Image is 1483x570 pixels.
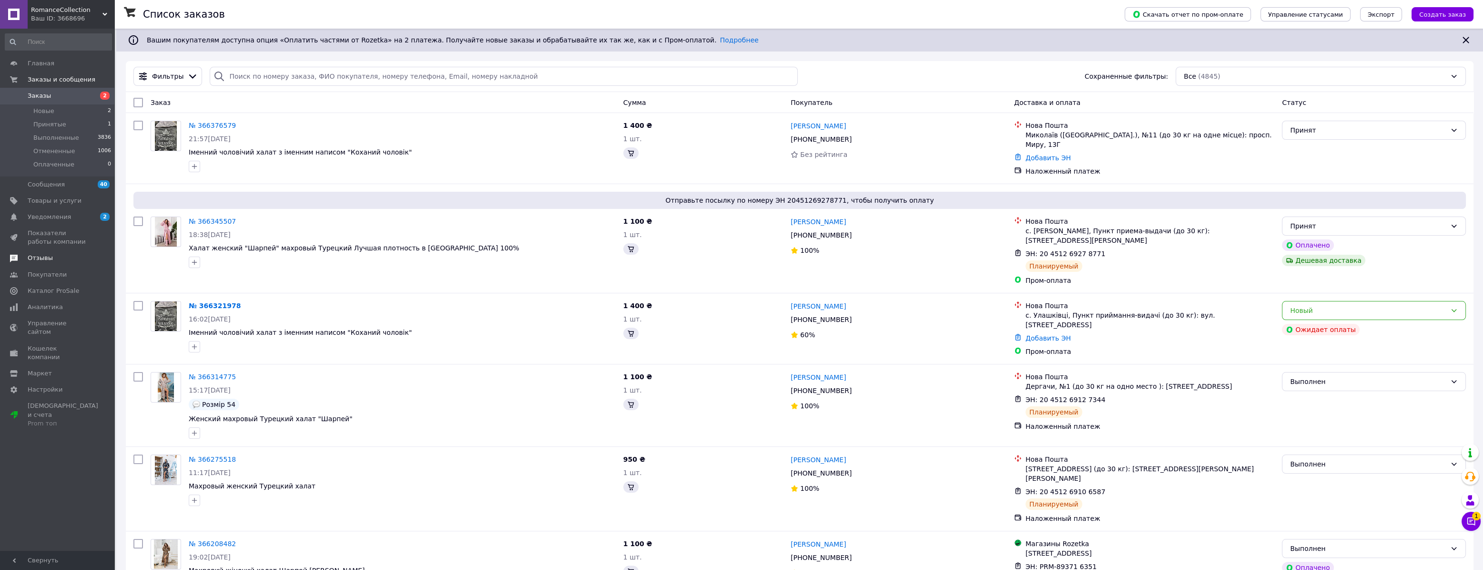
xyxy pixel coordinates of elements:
[147,36,759,44] span: Вашим покупателям доступна опция «Оплатить частями от Rozetka» на 2 платежа. Получайте новые зака...
[1026,154,1071,162] a: Добавить ЭН
[28,270,67,279] span: Покупатели
[28,369,52,378] span: Маркет
[151,539,181,570] a: Фото товару
[1125,7,1251,21] button: Скачать отчет по пром-оплате
[28,59,54,68] span: Главная
[1085,72,1168,81] span: Сохраненные фильтры:
[1026,464,1274,483] div: [STREET_ADDRESS] (до 30 кг): [STREET_ADDRESS][PERSON_NAME][PERSON_NAME]
[623,456,645,463] span: 950 ₴
[720,36,759,44] a: Подробнее
[791,455,846,465] a: [PERSON_NAME]
[800,402,819,410] span: 100%
[28,254,53,262] span: Отзывы
[1402,10,1473,18] a: Создать заказ
[1026,301,1274,311] div: Нова Пошта
[1290,459,1446,469] div: Выполнен
[31,6,102,14] span: RomanceCollection
[202,401,235,408] span: Розмір 54
[789,466,853,480] div: [PHONE_NUMBER]
[137,196,1462,205] span: Отправьте посылку по номеру ЭН 20451269278771, чтобы получить оплату
[33,134,79,142] span: Выполненные
[108,160,111,169] span: 0
[1026,549,1274,558] div: [STREET_ADDRESS]
[143,9,225,20] h1: Список заказов
[28,229,88,246] span: Показатели работы компании
[1198,73,1220,80] span: (4845)
[1026,347,1274,356] div: Пром-оплата
[623,218,652,225] span: 1 100 ₴
[791,301,846,311] a: [PERSON_NAME]
[151,99,171,106] span: Заказ
[98,180,110,188] span: 40
[1290,125,1446,135] div: Принят
[623,135,642,143] span: 1 шт.
[28,419,98,428] div: Prom топ
[789,384,853,397] div: [PHONE_NUMBER]
[1026,311,1274,330] div: с. Улашківці, Пункт приймання-видачі (до 30 кг): вул. [STREET_ADDRESS]
[1026,226,1274,245] div: с. [PERSON_NAME], Пункт приема-выдачи (до 30 кг): [STREET_ADDRESS][PERSON_NAME]
[152,72,183,81] span: Фильтры
[791,121,846,131] a: [PERSON_NAME]
[189,148,412,156] a: Іменний чоловічий халат з іменним написом "Коханий чоловік"
[151,372,181,403] a: Фото товару
[1026,455,1274,464] div: Нова Пошта
[100,92,110,100] span: 2
[189,456,236,463] a: № 366275518
[800,485,819,492] span: 100%
[108,107,111,115] span: 2
[1282,99,1306,106] span: Статус
[1026,396,1106,404] span: ЭН: 20 4512 6912 7344
[791,373,846,382] a: [PERSON_NAME]
[33,107,54,115] span: Новые
[1026,498,1082,510] div: Планируемый
[1026,334,1071,342] a: Добавить ЭН
[1026,260,1082,272] div: Планируемый
[623,122,652,129] span: 1 400 ₴
[623,540,652,548] span: 1 100 ₴
[28,319,88,336] span: Управление сайтом
[1026,217,1274,226] div: Нова Пошта
[98,134,111,142] span: 3836
[623,553,642,561] span: 1 шт.
[623,386,642,394] span: 1 шт.
[791,539,846,549] a: [PERSON_NAME]
[28,385,62,394] span: Настройки
[28,303,63,311] span: Аналитика
[189,302,241,310] a: № 366321978
[800,151,847,158] span: Без рейтинга
[98,147,111,155] span: 1006
[1014,99,1080,106] span: Доставка и оплата
[1290,305,1446,316] div: Новый
[189,415,353,423] a: Женский махровый Турецкий халат "Шарпей"
[33,147,75,155] span: Отмененные
[28,344,88,362] span: Кошелек компании
[1268,11,1343,18] span: Управление статусами
[1026,372,1274,382] div: Нова Пошта
[5,33,112,51] input: Поиск
[789,133,853,146] div: [PHONE_NUMBER]
[28,402,98,428] span: [DEMOGRAPHIC_DATA] и счета
[189,386,231,394] span: 15:17[DATE]
[789,551,853,564] div: [PHONE_NUMBER]
[28,287,79,295] span: Каталог ProSale
[1026,121,1274,130] div: Нова Пошта
[1290,543,1446,554] div: Выполнен
[1472,512,1481,520] span: 1
[33,120,66,129] span: Принятые
[193,401,200,408] img: :speech_balloon:
[1260,7,1351,21] button: Управление статусами
[1026,422,1274,431] div: Наложенный платеж
[791,217,846,227] a: [PERSON_NAME]
[1412,7,1473,21] button: Создать заказ
[210,67,798,86] input: Поиск по номеру заказа, ФИО покупателя, номеру телефона, Email, номеру накладной
[1184,72,1196,81] span: Все
[28,75,95,84] span: Заказы и сообщения
[155,217,177,247] img: Фото товару
[189,329,412,336] span: Іменний чоловічий халат з іменним написом "Коханий чоловік"
[189,135,231,143] span: 21:57[DATE]
[155,301,177,331] img: Фото товару
[800,247,819,254] span: 100%
[623,469,642,477] span: 1 шт.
